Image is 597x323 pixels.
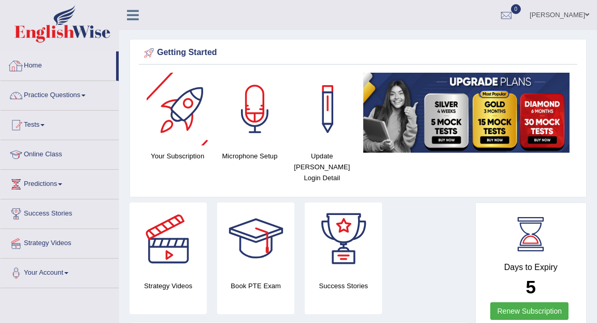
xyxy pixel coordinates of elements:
[217,280,294,291] h4: Book PTE Exam
[141,45,575,61] div: Getting Started
[1,199,119,225] a: Success Stories
[147,151,208,161] h4: Your Subscription
[526,277,536,297] b: 5
[363,73,570,153] img: small5.jpg
[487,263,575,272] h4: Days to Expiry
[1,51,116,77] a: Home
[1,111,119,137] a: Tests
[305,280,382,291] h4: Success Stories
[1,140,119,166] a: Online Class
[291,151,353,183] h4: Update [PERSON_NAME] Login Detail
[219,151,280,161] h4: Microphone Setup
[130,280,207,291] h4: Strategy Videos
[511,4,521,14] span: 0
[1,259,119,285] a: Your Account
[490,302,568,320] a: Renew Subscription
[1,170,119,196] a: Predictions
[1,81,119,107] a: Practice Questions
[1,229,119,255] a: Strategy Videos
